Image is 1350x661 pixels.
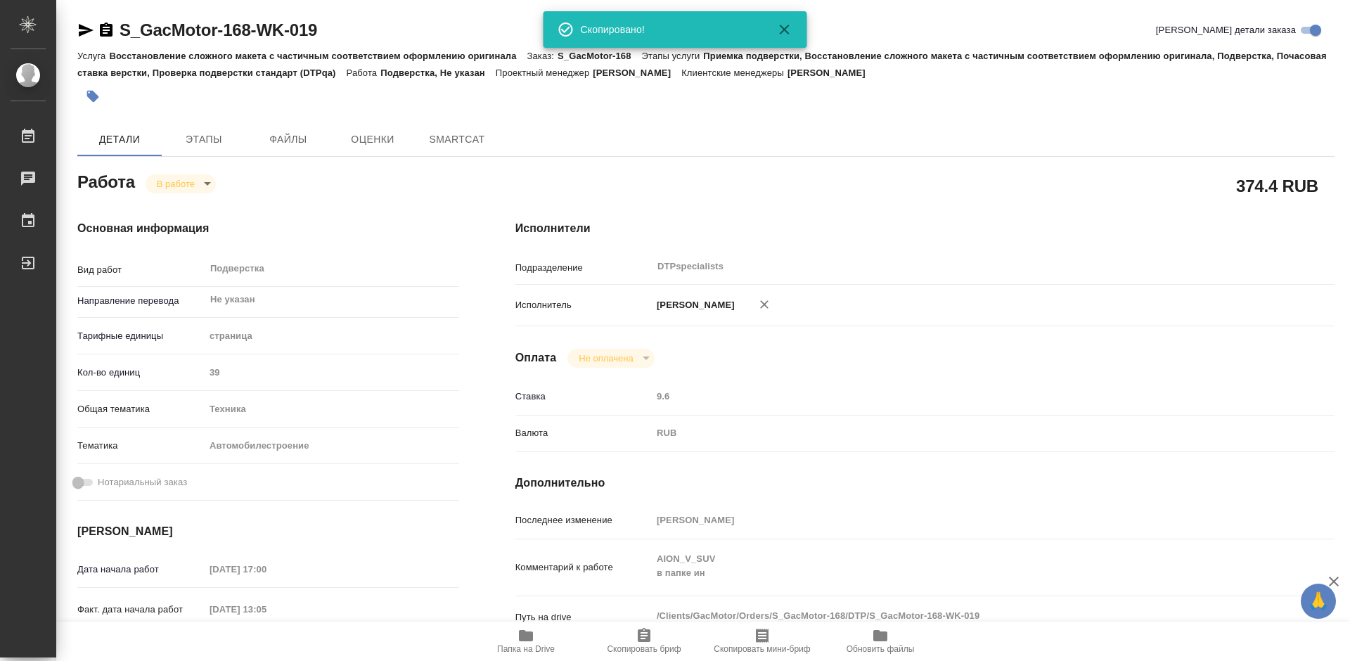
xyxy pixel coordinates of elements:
div: Скопировано! [581,23,757,37]
button: Удалить исполнителя [749,289,780,320]
a: S_GacMotor-168-WK-019 [120,20,317,39]
span: Этапы [170,131,238,148]
span: Обновить файлы [847,644,915,654]
span: Детали [86,131,153,148]
h4: Оплата [515,349,557,366]
textarea: /Clients/GacMotor/Orders/S_GacMotor-168/DTP/S_GacMotor-168-WK-019 [652,604,1266,628]
h4: Исполнители [515,220,1335,237]
h4: [PERSON_NAME] [77,523,459,540]
p: Факт. дата начала работ [77,603,205,617]
input: Пустое поле [652,510,1266,530]
span: SmartCat [423,131,491,148]
div: Техника [205,397,459,421]
p: Тарифные единицы [77,329,205,343]
p: Путь на drive [515,610,652,624]
p: [PERSON_NAME] [593,68,681,78]
p: Восстановление сложного макета с частичным соответствием оформлению оригинала [109,51,527,61]
p: Комментарий к работе [515,560,652,575]
button: Не оплачена [574,352,637,364]
p: Подверстка, Не указан [380,68,496,78]
p: Подразделение [515,261,652,275]
p: Ставка [515,390,652,404]
button: Скопировать мини-бриф [703,622,821,661]
input: Пустое поле [652,386,1266,406]
button: Скопировать ссылку [98,22,115,39]
p: Кол-во единиц [77,366,205,380]
p: Последнее изменение [515,513,652,527]
p: Проектный менеджер [496,68,593,78]
p: [PERSON_NAME] [652,298,735,312]
h2: Работа [77,168,135,193]
h4: Основная информация [77,220,459,237]
p: Валюта [515,426,652,440]
p: Услуга [77,51,109,61]
input: Пустое поле [205,599,328,620]
span: 🙏 [1306,586,1330,616]
button: Обновить файлы [821,622,939,661]
textarea: AION_V_SUV в папке ин [652,547,1266,585]
input: Пустое поле [205,362,459,383]
p: Исполнитель [515,298,652,312]
div: В работе [146,174,216,193]
p: Общая тематика [77,402,205,416]
button: Папка на Drive [467,622,585,661]
span: Папка на Drive [497,644,555,654]
span: Нотариальный заказ [98,475,187,489]
p: Тематика [77,439,205,453]
div: RUB [652,421,1266,445]
h4: Дополнительно [515,475,1335,492]
span: Оценки [339,131,406,148]
p: Клиентские менеджеры [681,68,787,78]
button: Скопировать ссылку для ЯМессенджера [77,22,94,39]
button: Скопировать бриф [585,622,703,661]
h2: 374.4 RUB [1236,174,1318,198]
p: Этапы услуги [642,51,704,61]
button: Добавить тэг [77,81,108,112]
span: Скопировать мини-бриф [714,644,810,654]
div: Автомобилестроение [205,434,459,458]
p: Заказ: [527,51,558,61]
div: страница [205,324,459,348]
p: Работа [347,68,381,78]
div: В работе [567,349,654,368]
button: Закрыть [768,21,802,38]
p: [PERSON_NAME] [787,68,876,78]
p: Вид работ [77,263,205,277]
p: Дата начала работ [77,563,205,577]
button: В работе [153,178,199,190]
button: 🙏 [1301,584,1336,619]
span: Файлы [255,131,322,148]
input: Пустое поле [205,559,328,579]
span: Скопировать бриф [607,644,681,654]
p: Направление перевода [77,294,205,308]
span: [PERSON_NAME] детали заказа [1156,23,1296,37]
p: S_GacMotor-168 [558,51,642,61]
